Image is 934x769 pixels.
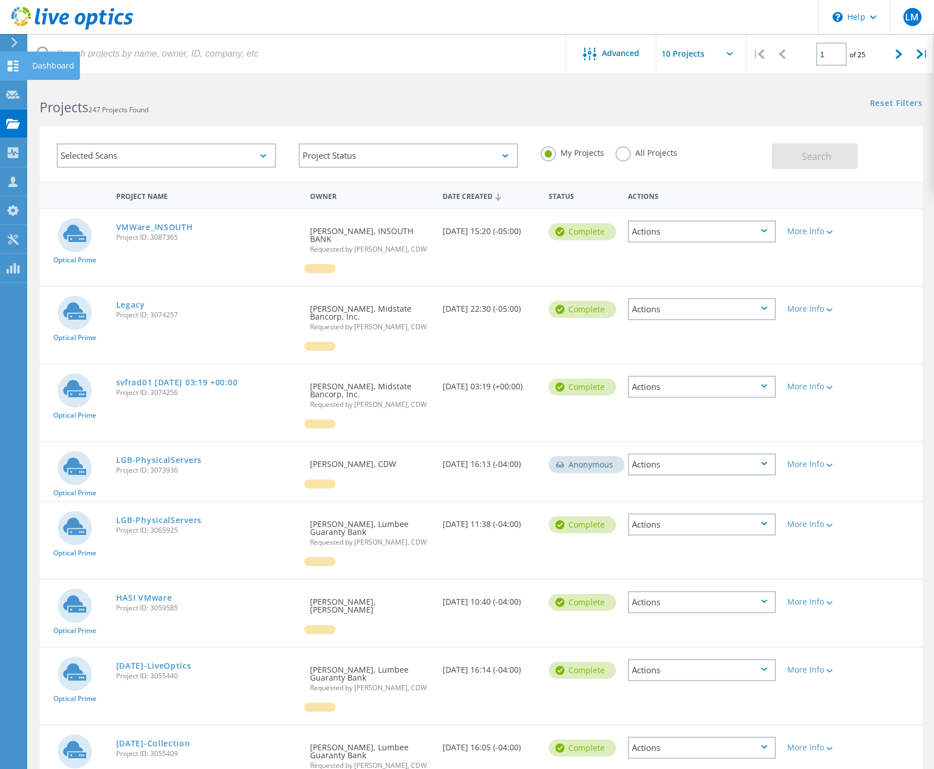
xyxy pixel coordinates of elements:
[304,185,437,206] div: Owner
[53,695,96,702] span: Optical Prime
[116,662,192,670] a: [DATE]-LiveOptics
[787,460,847,468] div: More Info
[833,12,843,22] svg: \n
[628,659,775,681] div: Actions
[53,412,96,419] span: Optical Prime
[628,453,775,475] div: Actions
[437,442,543,479] div: [DATE] 16:13 (-04:00)
[116,389,299,396] span: Project ID: 3074256
[437,185,543,206] div: Date Created
[850,50,865,60] span: of 25
[53,257,96,264] span: Optical Prime
[543,185,622,206] div: Status
[787,666,847,674] div: More Info
[116,516,202,524] a: LGB-PhysicalServers
[304,648,437,703] div: [PERSON_NAME], Lumbee Guaranty Bank
[57,143,276,168] div: Selected Scans
[628,737,775,759] div: Actions
[116,223,193,231] a: VMWare_INSOUTH
[116,234,299,241] span: Project ID: 3087365
[437,580,543,617] div: [DATE] 10:40 (-04:00)
[437,725,543,763] div: [DATE] 16:05 (-04:00)
[11,24,133,32] a: Live Optics Dashboard
[628,376,775,398] div: Actions
[116,740,190,747] a: [DATE]-Collection
[437,287,543,324] div: [DATE] 22:30 (-05:00)
[116,379,238,386] a: svfrad01 [DATE] 03:19 +00:00
[787,598,847,606] div: More Info
[549,516,616,533] div: Complete
[28,34,566,74] input: Search projects by name, owner, ID, company, etc
[622,185,781,206] div: Actions
[787,743,847,751] div: More Info
[310,324,431,330] span: Requested by [PERSON_NAME], CDW
[310,401,431,408] span: Requested by [PERSON_NAME], CDW
[116,673,299,679] span: Project ID: 3055440
[304,442,437,479] div: [PERSON_NAME], CDW
[304,580,437,625] div: [PERSON_NAME], [PERSON_NAME]
[787,227,847,235] div: More Info
[905,12,919,22] span: LM
[304,209,437,264] div: [PERSON_NAME], INSOUTH BANK
[549,740,616,757] div: Complete
[437,209,543,247] div: [DATE] 15:20 (-05:00)
[310,685,431,691] span: Requested by [PERSON_NAME], CDW
[549,301,616,318] div: Complete
[628,591,775,613] div: Actions
[116,312,299,318] span: Project ID: 3074257
[437,648,543,685] div: [DATE] 16:14 (-04:00)
[437,502,543,539] div: [DATE] 11:38 (-04:00)
[40,98,88,116] b: Projects
[116,750,299,757] span: Project ID: 3055409
[870,99,923,109] a: Reset Filters
[549,223,616,240] div: Complete
[116,594,172,602] a: HASI VMware
[310,246,431,253] span: Requested by [PERSON_NAME], CDW
[116,527,299,534] span: Project ID: 3065925
[53,490,96,496] span: Optical Prime
[911,34,934,74] div: |
[88,105,148,114] span: 247 Projects Found
[116,467,299,474] span: Project ID: 3073936
[628,298,775,320] div: Actions
[549,594,616,611] div: Complete
[53,627,96,634] span: Optical Prime
[541,146,604,157] label: My Projects
[628,220,775,243] div: Actions
[787,520,847,528] div: More Info
[53,334,96,341] span: Optical Prime
[310,539,431,546] span: Requested by [PERSON_NAME], CDW
[747,34,770,74] div: |
[615,146,677,157] label: All Projects
[549,379,616,396] div: Complete
[111,185,305,206] div: Project Name
[437,364,543,402] div: [DATE] 03:19 (+00:00)
[304,502,437,557] div: [PERSON_NAME], Lumbee Guaranty Bank
[116,301,145,309] a: Legacy
[116,456,202,464] a: LGB-PhysicalServers
[549,662,616,679] div: Complete
[53,550,96,556] span: Optical Prime
[787,305,847,313] div: More Info
[116,605,299,611] span: Project ID: 3059585
[304,364,437,419] div: [PERSON_NAME], Midstate Bancorp, Inc.
[772,143,857,169] button: Search
[299,143,518,168] div: Project Status
[32,62,74,70] div: Dashboard
[787,383,847,390] div: More Info
[310,762,431,769] span: Requested by [PERSON_NAME], CDW
[802,150,831,163] span: Search
[602,49,639,57] span: Advanced
[549,456,625,473] div: Anonymous
[304,287,437,342] div: [PERSON_NAME], Midstate Bancorp, Inc.
[628,513,775,536] div: Actions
